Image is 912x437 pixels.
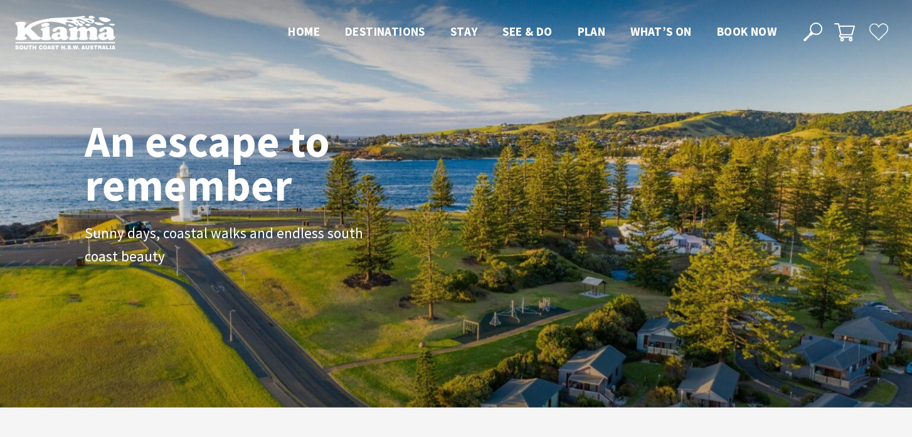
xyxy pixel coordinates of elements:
span: See & Do [502,24,552,39]
span: What’s On [630,24,692,39]
span: Book now [717,24,777,39]
span: Home [288,24,320,39]
h1: An escape to remember [85,119,430,207]
img: Kiama Logo [15,15,115,50]
span: Plan [578,24,606,39]
span: Stay [450,24,478,39]
span: Destinations [345,24,425,39]
p: Sunny days, coastal walks and endless south coast beauty [85,222,367,268]
nav: Main Menu [275,22,789,43]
